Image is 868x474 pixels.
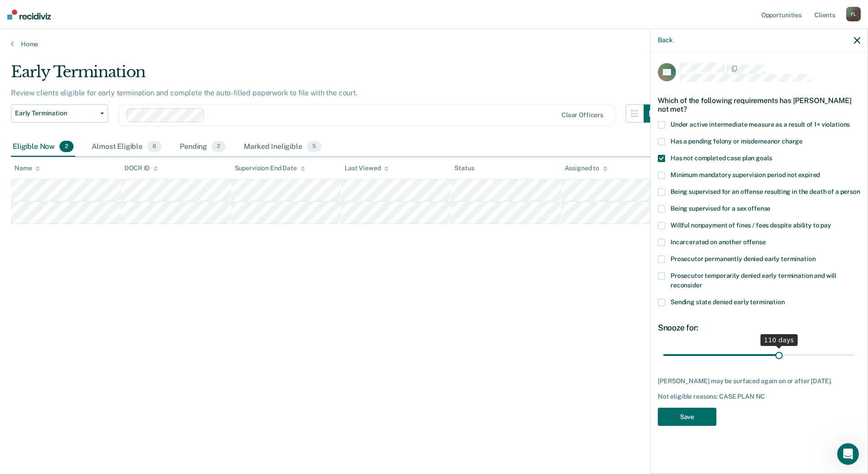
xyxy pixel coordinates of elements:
span: Prosecutor temporarily denied early termination and will reconsider [671,272,836,289]
div: [PERSON_NAME] may be surfaced again on or after [DATE]. [658,377,860,385]
span: Has not completed case plan goals [671,154,772,162]
span: Prosecutor permanently denied early termination [671,255,815,262]
span: Early Termination [15,109,97,117]
span: Has a pending felony or misdemeanor charge [671,138,803,145]
img: Recidiviz [7,10,51,20]
span: Being supervised for a sex offense [671,205,770,212]
div: DOCR ID [124,164,158,172]
button: Back [658,36,672,44]
span: Minimum mandatory supervision period not expired [671,171,820,178]
span: Being supervised for an offense resulting in the death of a person [671,188,860,195]
div: 110 days [760,334,798,346]
div: Which of the following requirements has [PERSON_NAME] not met? [658,89,860,121]
div: F L [846,7,861,21]
button: Save [658,408,716,426]
div: Supervision End Date [235,164,305,172]
div: Status [454,164,474,172]
div: Early Termination [11,63,662,89]
span: 5 [307,141,321,153]
div: Eligible Now [11,137,75,157]
span: 2 [59,141,74,153]
iframe: Intercom live chat [837,443,859,465]
p: Review clients eligible for early termination and complete the auto-filled paperwork to file with... [11,89,358,97]
div: Name [15,164,40,172]
div: Assigned to [565,164,607,172]
div: Snooze for: [658,323,860,333]
span: Sending state denied early termination [671,298,785,306]
span: Incarcerated on another offense [671,238,766,246]
div: Not eligible reasons: CASE PLAN NC [658,393,860,400]
div: Last Viewed [345,164,389,172]
span: Willful nonpayment of fines / fees despite ability to pay [671,222,831,229]
a: Home [11,40,857,48]
div: Almost Eligible [90,137,163,157]
div: Pending [178,137,227,157]
div: Clear officers [562,111,603,119]
span: 2 [212,141,226,153]
span: 8 [147,141,162,153]
span: Under active intermediate measure as a result of 1+ violations [671,121,850,128]
div: Marked Ineligible [242,137,323,157]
